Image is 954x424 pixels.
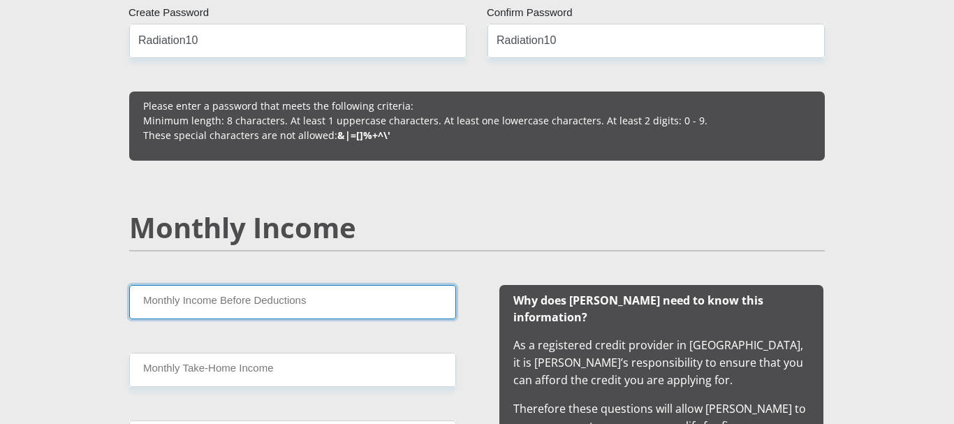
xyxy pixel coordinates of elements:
[513,293,763,325] b: Why does [PERSON_NAME] need to know this information?
[129,285,456,319] input: Monthly Income Before Deductions
[129,211,825,244] h2: Monthly Income
[129,353,456,387] input: Monthly Take Home Income
[487,24,825,58] input: Confirm Password
[143,98,811,142] p: Please enter a password that meets the following criteria: Minimum length: 8 characters. At least...
[129,24,467,58] input: Create Password
[337,129,390,142] b: &|=[]%+^\'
